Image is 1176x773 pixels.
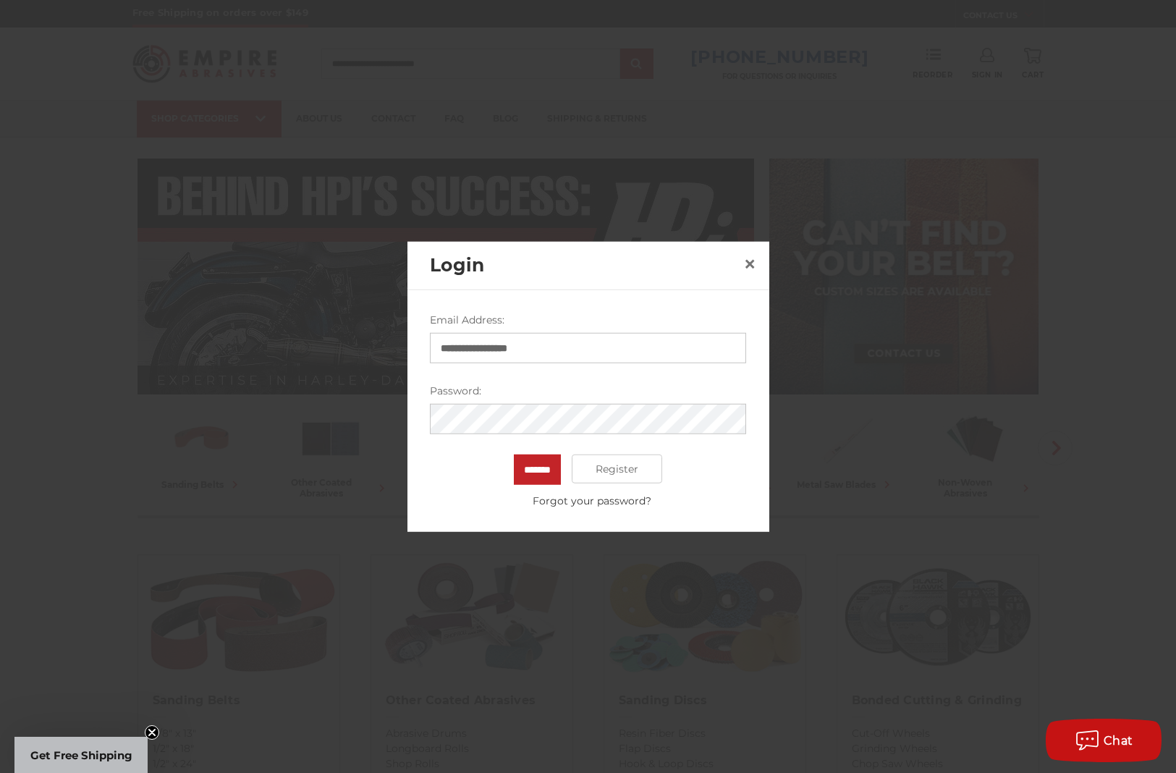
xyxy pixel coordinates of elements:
div: Get Free ShippingClose teaser [14,737,148,773]
label: Email Address: [430,313,746,328]
span: Get Free Shipping [30,748,132,762]
a: Forgot your password? [438,494,746,509]
a: Close [738,252,761,275]
span: Chat [1104,734,1133,748]
h2: Login [430,252,738,279]
a: Register [572,455,662,483]
button: Close teaser [145,725,159,740]
label: Password: [430,384,746,399]
span: × [743,249,756,277]
button: Chat [1046,719,1162,762]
